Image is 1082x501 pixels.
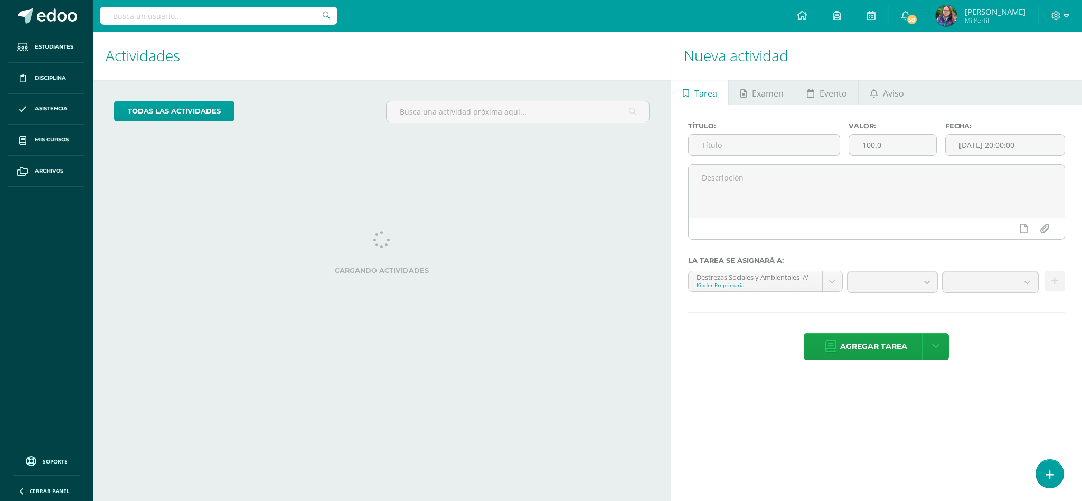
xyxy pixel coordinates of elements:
[8,156,84,187] a: Archivos
[35,74,66,82] span: Disciplina
[965,16,1025,25] span: Mi Perfil
[945,122,1065,130] label: Fecha:
[795,80,858,105] a: Evento
[688,257,1065,264] label: La tarea se asignará a:
[946,135,1065,155] input: Fecha de entrega
[820,81,847,106] span: Evento
[936,5,957,26] img: 0c4863bef9b7e44ada1ebcfad1b9ac5a.png
[688,122,840,130] label: Título:
[8,32,84,63] a: Estudiantes
[849,135,936,155] input: Puntos máximos
[965,6,1025,17] span: [PERSON_NAME]
[671,80,728,105] a: Tarea
[883,81,904,106] span: Aviso
[840,334,907,360] span: Agregar tarea
[387,101,649,122] input: Busca una actividad próxima aquí...
[100,7,337,25] input: Busca un usuario...
[697,281,814,289] div: Kinder Preprimaria
[684,32,1069,80] h1: Nueva actividad
[8,125,84,156] a: Mis cursos
[8,63,84,94] a: Disciplina
[8,94,84,125] a: Asistencia
[114,101,234,121] a: todas las Actividades
[697,271,814,281] div: Destrezas Sociales y Ambientales 'A'
[689,135,840,155] input: Título
[35,167,63,175] span: Archivos
[849,122,937,130] label: Valor:
[689,271,842,291] a: Destrezas Sociales y Ambientales 'A'Kinder Preprimaria
[106,32,658,80] h1: Actividades
[35,105,68,113] span: Asistencia
[43,458,68,465] span: Soporte
[694,81,717,106] span: Tarea
[35,43,73,51] span: Estudiantes
[35,136,69,144] span: Mis cursos
[13,453,80,468] a: Soporte
[114,267,650,275] label: Cargando actividades
[30,487,70,495] span: Cerrar panel
[859,80,915,105] a: Aviso
[906,14,917,25] span: 58
[752,81,784,106] span: Examen
[729,80,795,105] a: Examen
